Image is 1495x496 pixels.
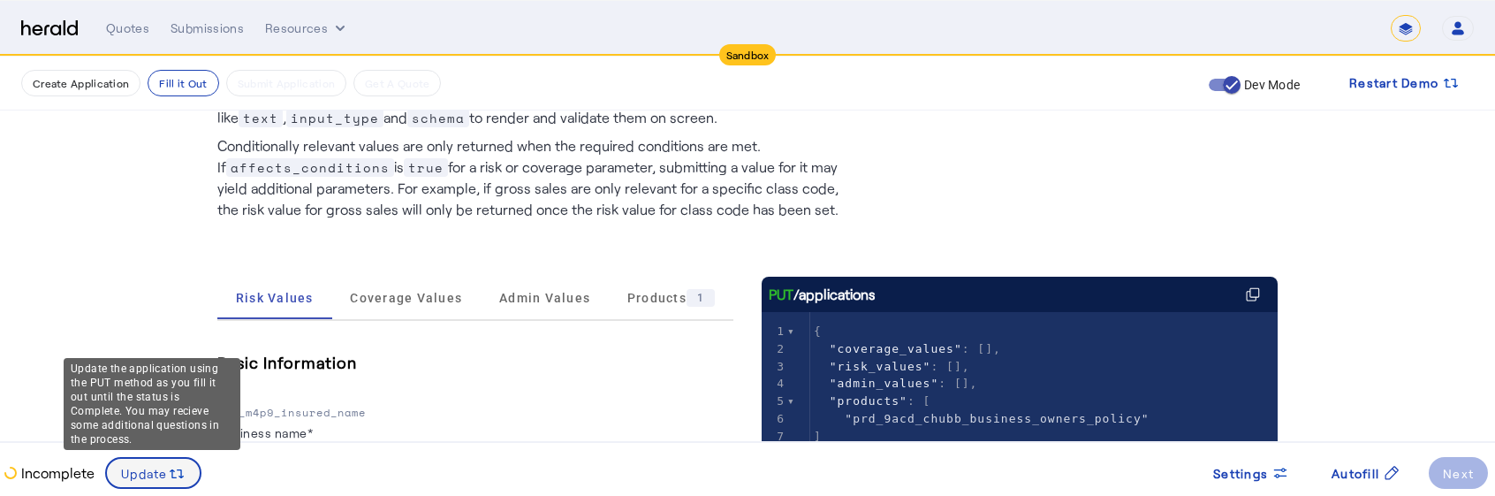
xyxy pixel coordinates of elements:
button: Resources dropdown menu [265,19,349,37]
span: : [], [814,377,977,390]
p: Incomplete [18,462,95,484]
span: Update [121,464,168,483]
span: : [ [814,394,931,408]
span: Products [627,289,715,307]
span: affects_conditions [226,158,394,177]
h5: Basic Information [217,349,733,376]
span: schema [407,109,469,127]
div: Quotes [106,19,149,37]
div: 7 [762,428,787,446]
button: Restart Demo [1335,67,1474,99]
button: Autofill [1317,457,1415,489]
button: Settings [1199,457,1303,489]
div: Submissions [171,19,244,37]
div: 1 [687,289,715,307]
div: Update the application using the PUT method as you fill it out until the status is Complete. You ... [64,358,240,450]
span: Risk Values [236,292,314,304]
span: Autofill [1332,464,1379,483]
button: Get A Quote [353,70,441,96]
label: Dev Mode [1241,76,1300,94]
span: ] [814,430,822,443]
span: true [404,158,448,177]
span: "prd_9acd_chubb_business_owners_policy" [845,412,1149,425]
span: : [], [814,342,1001,355]
div: 6 [762,410,787,428]
p: rsk_m4p9_insured_name [217,404,733,422]
span: text [239,109,283,127]
button: Submit Application [226,70,346,96]
div: 4 [762,375,787,393]
button: Update [105,457,201,489]
div: Sandbox [719,44,777,65]
div: 3 [762,358,787,376]
span: "products" [830,394,907,408]
div: 1 [762,323,787,340]
span: PUT [769,284,793,305]
span: input_type [286,109,383,127]
img: Herald Logo [21,20,78,37]
p: Conditionally relevant values are only returned when the required conditions are met. If is for a... [217,128,854,220]
span: Admin Values [499,292,590,304]
label: Business name* [217,425,313,440]
button: Create Application [21,70,140,96]
span: "admin_values" [830,377,939,390]
div: 2 [762,340,787,358]
div: /applications [769,284,876,305]
button: Fill it Out [148,70,218,96]
span: : [], [814,360,970,373]
span: "risk_values" [830,360,931,373]
span: Restart Demo [1349,72,1438,94]
span: { [814,324,822,338]
span: "coverage_values" [830,342,962,355]
span: Settings [1213,464,1268,483]
span: Coverage Values [350,292,462,304]
div: 5 [762,393,787,410]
